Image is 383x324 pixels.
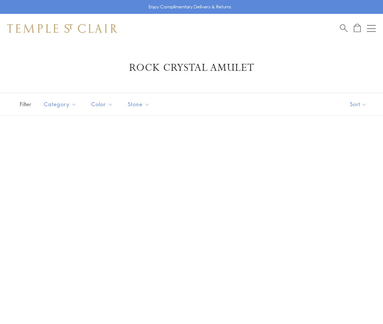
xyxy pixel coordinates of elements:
[18,61,365,74] h1: Rock Crystal Amulet
[88,100,119,109] span: Color
[124,100,155,109] span: Stone
[354,24,361,33] a: Open Shopping Bag
[367,24,376,33] button: Open navigation
[7,24,117,33] img: Temple St. Clair
[86,96,119,112] button: Color
[340,24,348,33] a: Search
[148,3,231,11] p: Enjoy Complimentary Delivery & Returns
[40,100,82,109] span: Category
[122,96,155,112] button: Stone
[38,96,82,112] button: Category
[333,93,383,115] button: Show sort by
